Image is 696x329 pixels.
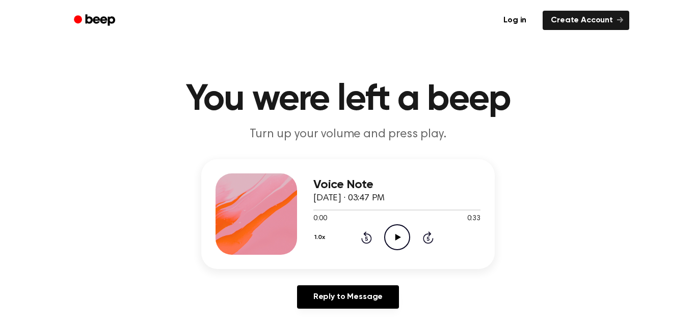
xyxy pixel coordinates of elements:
[152,126,544,143] p: Turn up your volume and press play.
[297,285,399,309] a: Reply to Message
[313,229,329,246] button: 1.0x
[313,214,327,224] span: 0:00
[467,214,480,224] span: 0:33
[313,178,480,192] h3: Voice Note
[87,81,609,118] h1: You were left a beep
[493,9,537,32] a: Log in
[313,194,385,203] span: [DATE] · 03:47 PM
[67,11,124,31] a: Beep
[543,11,629,30] a: Create Account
